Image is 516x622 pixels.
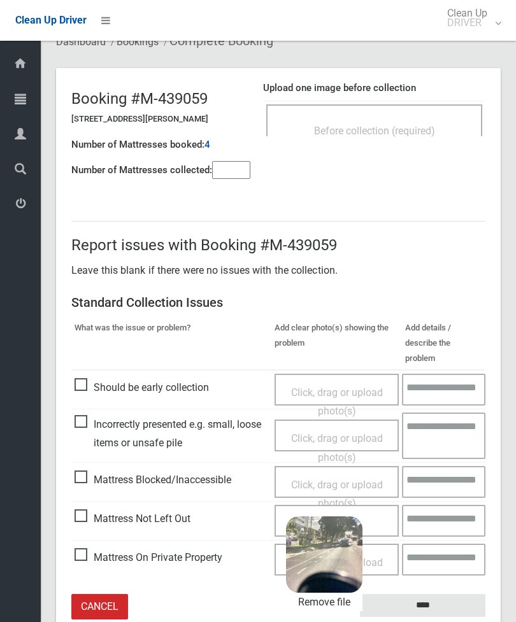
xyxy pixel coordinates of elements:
[75,378,209,397] span: Should be early collection
[71,295,485,309] h3: Standard Collection Issues
[291,479,383,510] span: Click, drag or upload photo(s)
[117,36,159,48] a: Bookings
[291,432,383,463] span: Click, drag or upload photo(s)
[441,8,500,27] span: Clean Up
[71,261,485,280] p: Leave this blank if there were no issues with the collection.
[15,11,87,30] a: Clean Up Driver
[15,14,87,26] span: Clean Up Driver
[71,90,250,107] h2: Booking #M-439059
[75,509,190,528] span: Mattress Not Left Out
[161,29,273,53] li: Complete Booking
[71,139,204,150] h4: Number of Mattresses booked:
[402,317,485,370] th: Add details / describe the problem
[263,83,485,94] h4: Upload one image before collection
[314,125,435,137] span: Before collection (required)
[56,36,106,48] a: Dashboard
[447,18,487,27] small: DRIVER
[71,115,250,124] h5: [STREET_ADDRESS][PERSON_NAME]
[71,237,485,253] h2: Report issues with Booking #M-439059
[271,317,403,370] th: Add clear photo(s) showing the problem
[291,386,383,418] span: Click, drag or upload photo(s)
[204,139,210,150] h4: 4
[75,470,231,490] span: Mattress Blocked/Inaccessible
[286,593,362,612] a: Remove file
[71,594,128,620] a: Cancel
[75,548,222,567] span: Mattress On Private Property
[71,165,212,176] h4: Number of Mattresses collected:
[71,317,271,370] th: What was the issue or problem?
[75,415,268,453] span: Incorrectly presented e.g. small, loose items or unsafe pile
